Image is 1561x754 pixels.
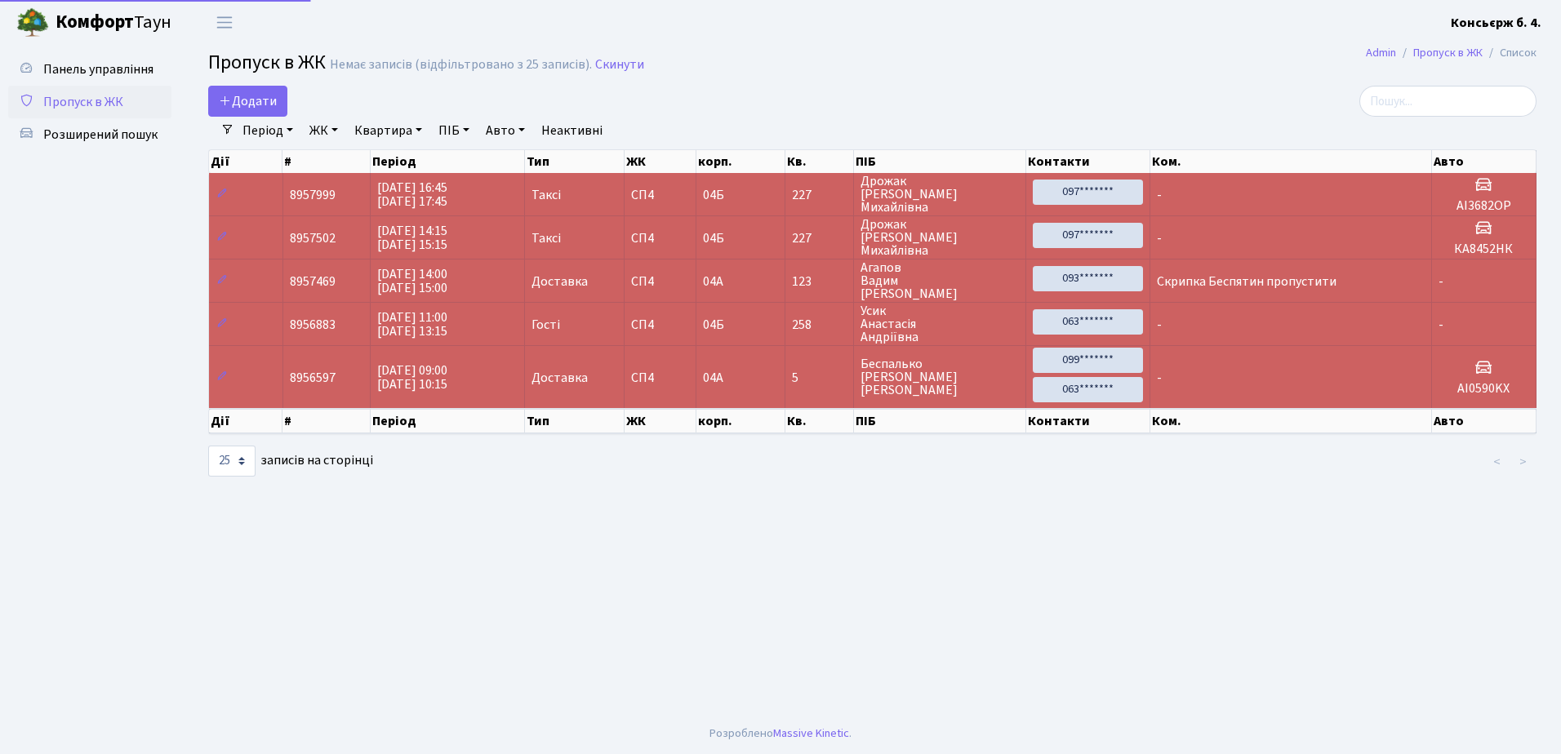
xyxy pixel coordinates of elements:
th: Дії [209,150,282,173]
th: # [282,409,371,433]
span: 123 [792,275,846,288]
span: - [1439,316,1443,334]
span: Таксі [531,188,561,202]
span: 8956883 [290,316,336,334]
span: 04Б [703,186,724,204]
input: Пошук... [1359,86,1537,117]
span: [DATE] 14:15 [DATE] 15:15 [377,222,447,254]
select: записів на сторінці [208,446,256,477]
a: Неактивні [535,117,609,144]
span: СП4 [631,371,689,384]
span: Доставка [531,371,588,384]
th: Кв. [785,150,853,173]
a: Пропуск в ЖК [1413,44,1483,61]
span: СП4 [631,275,689,288]
th: Тип [525,150,625,173]
a: Консьєрж б. 4. [1451,13,1541,33]
h5: АІ3682ОР [1439,198,1529,214]
span: Таксі [531,232,561,245]
span: 227 [792,188,846,202]
span: 8957502 [290,229,336,247]
th: Контакти [1026,409,1150,433]
nav: breadcrumb [1341,36,1561,70]
span: [DATE] 16:45 [DATE] 17:45 [377,179,447,211]
th: Період [371,150,525,173]
a: Розширений пошук [8,118,171,151]
span: СП4 [631,188,689,202]
th: корп. [696,150,785,173]
th: ЖК [625,150,696,173]
th: ЖК [625,409,696,433]
span: Беспалько [PERSON_NAME] [PERSON_NAME] [861,357,1019,397]
span: Пропуск в ЖК [43,93,123,111]
span: 8957469 [290,273,336,291]
span: 8956597 [290,369,336,387]
th: Кв. [785,409,853,433]
h5: AI0590KX [1439,381,1529,397]
span: 8957999 [290,186,336,204]
span: - [1157,186,1162,204]
a: Admin [1366,44,1396,61]
th: корп. [696,409,785,433]
span: Таун [56,9,171,37]
th: Авто [1432,409,1537,433]
span: 258 [792,318,846,331]
a: ЖК [303,117,345,144]
a: Massive Kinetic [773,725,849,742]
th: Авто [1432,150,1537,173]
span: Додати [219,92,277,110]
img: logo.png [16,7,49,39]
span: СП4 [631,232,689,245]
div: Немає записів (відфільтровано з 25 записів). [330,57,592,73]
span: Гості [531,318,560,331]
b: Консьєрж б. 4. [1451,14,1541,32]
span: - [1157,369,1162,387]
span: Розширений пошук [43,126,158,144]
th: ПІБ [854,150,1026,173]
span: 04А [703,369,723,387]
h5: КА8452НК [1439,242,1529,257]
a: Додати [208,86,287,117]
span: Пропуск в ЖК [208,48,326,77]
a: Пропуск в ЖК [8,86,171,118]
th: ПІБ [854,409,1026,433]
span: - [1157,229,1162,247]
th: Контакти [1026,150,1150,173]
span: 04Б [703,229,724,247]
th: Ком. [1150,409,1432,433]
button: Переключити навігацію [204,9,245,36]
span: 04Б [703,316,724,334]
label: записів на сторінці [208,446,373,477]
span: [DATE] 09:00 [DATE] 10:15 [377,361,447,393]
span: Дрожак [PERSON_NAME] Михайлівна [861,175,1019,214]
span: Агапов Вадим [PERSON_NAME] [861,261,1019,300]
th: Ком. [1150,150,1432,173]
div: Розроблено . [709,725,852,743]
span: Дрожак [PERSON_NAME] Михайлівна [861,218,1019,257]
a: ПІБ [432,117,476,144]
span: Панель управління [43,60,153,78]
span: 227 [792,232,846,245]
th: Тип [525,409,625,433]
th: Дії [209,409,282,433]
b: Комфорт [56,9,134,35]
a: Авто [479,117,531,144]
span: 04А [703,273,723,291]
th: Період [371,409,525,433]
span: 5 [792,371,846,384]
a: Скинути [595,57,644,73]
a: Панель управління [8,53,171,86]
span: Скрипка Беспятин пропустити [1157,273,1336,291]
li: Список [1483,44,1537,62]
span: [DATE] 11:00 [DATE] 13:15 [377,308,447,340]
span: - [1439,273,1443,291]
span: [DATE] 14:00 [DATE] 15:00 [377,265,447,297]
th: # [282,150,371,173]
span: Усик Анастасія Андріївна [861,304,1019,344]
a: Квартира [348,117,429,144]
span: СП4 [631,318,689,331]
a: Період [236,117,300,144]
span: - [1157,316,1162,334]
span: Доставка [531,275,588,288]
